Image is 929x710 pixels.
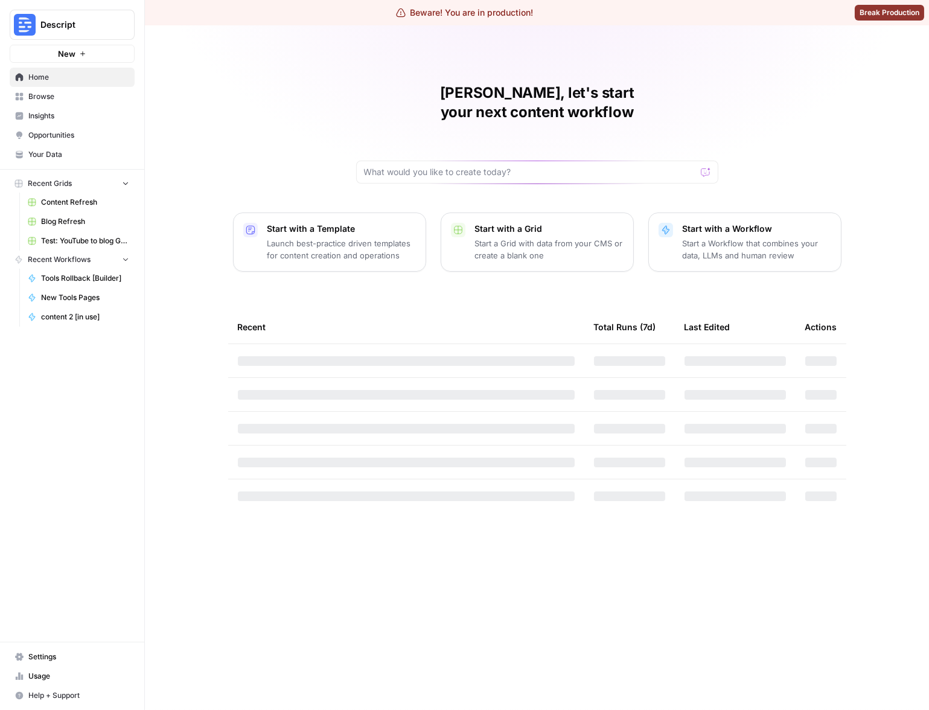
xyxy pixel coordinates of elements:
span: Browse [28,91,129,102]
span: Content Refresh [41,197,129,208]
h1: [PERSON_NAME], let's start your next content workflow [356,83,718,122]
p: Start a Workflow that combines your data, LLMs and human review [683,237,831,261]
button: Start with a GridStart a Grid with data from your CMS or create a blank one [441,213,634,272]
span: Help + Support [28,690,129,701]
span: Your Data [28,149,129,160]
input: What would you like to create today? [364,166,696,178]
div: Beware! You are in production! [396,7,534,19]
button: Start with a TemplateLaunch best-practice driven templates for content creation and operations [233,213,426,272]
a: Content Refresh [22,193,135,212]
a: Settings [10,647,135,667]
a: Your Data [10,145,135,164]
a: Insights [10,106,135,126]
button: Break Production [855,5,924,21]
p: Launch best-practice driven templates for content creation and operations [267,237,416,261]
span: Home [28,72,129,83]
a: New Tools Pages [22,288,135,307]
span: Settings [28,651,129,662]
button: Start with a WorkflowStart a Workflow that combines your data, LLMs and human review [648,213,841,272]
p: Start with a Template [267,223,416,235]
a: Usage [10,667,135,686]
span: Tools Rollback [Builder] [41,273,129,284]
a: Test: YouTube to blog Grid [22,231,135,251]
button: Recent Workflows [10,251,135,269]
a: Browse [10,87,135,106]
div: Recent [238,310,575,344]
p: Start a Grid with data from your CMS or create a blank one [475,237,624,261]
button: Workspace: Descript [10,10,135,40]
a: Opportunities [10,126,135,145]
span: Test: YouTube to blog Grid [41,235,129,246]
p: Start with a Grid [475,223,624,235]
span: content 2 [in use] [41,312,129,322]
button: Help + Support [10,686,135,705]
img: Descript Logo [14,14,36,36]
a: Blog Refresh [22,212,135,231]
span: New Tools Pages [41,292,129,303]
span: Descript [40,19,113,31]
span: New [58,48,75,60]
a: Home [10,68,135,87]
div: Total Runs (7d) [594,310,656,344]
span: Insights [28,110,129,121]
p: Start with a Workflow [683,223,831,235]
span: Usage [28,671,129,682]
span: Break Production [860,7,919,18]
a: Tools Rollback [Builder] [22,269,135,288]
div: Last Edited [685,310,730,344]
button: Recent Grids [10,174,135,193]
span: Opportunities [28,130,129,141]
a: content 2 [in use] [22,307,135,327]
div: Actions [805,310,837,344]
span: Recent Workflows [28,254,91,265]
button: New [10,45,135,63]
span: Blog Refresh [41,216,129,227]
span: Recent Grids [28,178,72,189]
